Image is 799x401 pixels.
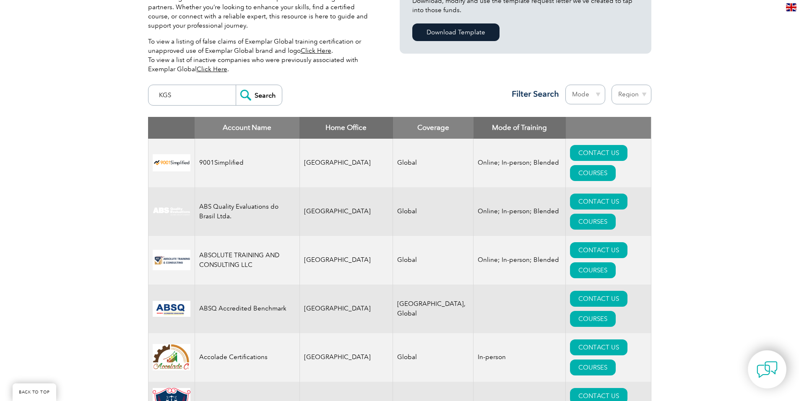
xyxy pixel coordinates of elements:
th: Account Name: activate to sort column descending [195,117,299,139]
a: COURSES [570,360,616,375]
img: cc24547b-a6e0-e911-a812-000d3a795b83-logo.png [153,301,190,317]
a: CONTACT US [570,291,627,307]
img: 37c9c059-616f-eb11-a812-002248153038-logo.png [153,154,190,171]
a: Download Template [412,23,500,41]
td: Global [393,333,474,382]
td: Online; In-person; Blended [474,187,566,236]
th: Coverage: activate to sort column ascending [393,117,474,139]
a: COURSES [570,214,616,230]
td: [GEOGRAPHIC_DATA] [299,187,393,236]
a: COURSES [570,262,616,278]
img: contact-chat.png [757,359,778,380]
td: [GEOGRAPHIC_DATA] [299,139,393,187]
a: Click Here [301,47,331,54]
th: Mode of Training: activate to sort column ascending [474,117,566,139]
td: 9001Simplified [195,139,299,187]
p: To view a listing of false claims of Exemplar Global training certification or unapproved use of ... [148,37,375,74]
img: en [786,3,796,11]
input: Search [236,85,282,105]
img: 16e092f6-eadd-ed11-a7c6-00224814fd52-logo.png [153,250,190,270]
h3: Filter Search [507,89,559,99]
td: Global [393,187,474,236]
td: In-person [474,333,566,382]
img: c92924ac-d9bc-ea11-a814-000d3a79823d-logo.jpg [153,207,190,216]
td: ABS Quality Evaluations do Brasil Ltda. [195,187,299,236]
td: [GEOGRAPHIC_DATA] [299,285,393,333]
a: COURSES [570,165,616,181]
a: CONTACT US [570,145,627,161]
img: 1a94dd1a-69dd-eb11-bacb-002248159486-logo.jpg [153,344,190,370]
th: Home Office: activate to sort column ascending [299,117,393,139]
a: Click Here [197,65,227,73]
td: Global [393,236,474,285]
a: CONTACT US [570,194,627,210]
a: CONTACT US [570,339,627,355]
a: BACK TO TOP [13,383,56,401]
td: Accolade Certifications [195,333,299,382]
th: : activate to sort column ascending [566,117,651,139]
a: COURSES [570,311,616,327]
td: ABSQ Accredited Benchmark [195,285,299,333]
a: CONTACT US [570,242,627,258]
td: [GEOGRAPHIC_DATA] [299,333,393,382]
td: Online; In-person; Blended [474,139,566,187]
td: ABSOLUTE TRAINING AND CONSULTING LLC [195,236,299,285]
td: [GEOGRAPHIC_DATA] [299,236,393,285]
td: Online; In-person; Blended [474,236,566,285]
td: Global [393,139,474,187]
td: [GEOGRAPHIC_DATA], Global [393,285,474,333]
